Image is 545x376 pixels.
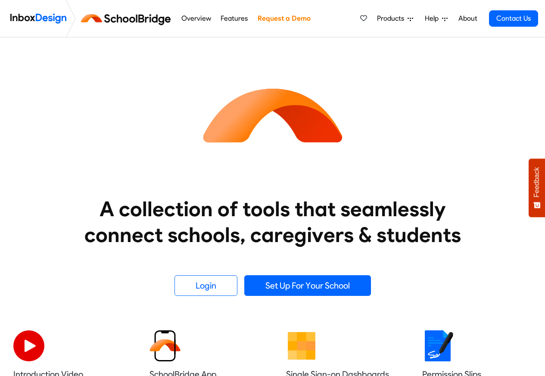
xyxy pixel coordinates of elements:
img: 2022_07_11_icon_video_playback.svg [13,330,44,361]
a: Contact Us [489,10,538,27]
a: About [456,10,480,27]
heading: A collection of tools that seamlessly connect schools, caregivers & students [68,196,477,248]
a: Help [421,10,451,27]
img: 2022_01_13_icon_grid.svg [286,330,317,361]
img: 2022_01_13_icon_sb_app.svg [149,330,181,361]
a: Login [174,275,237,296]
span: Help [425,13,442,24]
img: schoolbridge logo [79,8,176,29]
button: Feedback - Show survey [529,158,545,217]
img: icon_schoolbridge.svg [195,37,350,193]
a: Features [218,10,250,27]
a: Set Up For Your School [244,275,371,296]
a: Request a Demo [255,10,313,27]
span: Feedback [533,167,541,197]
a: Overview [179,10,213,27]
a: Products [374,10,417,27]
img: 2022_01_18_icon_signature.svg [422,330,453,361]
span: Products [377,13,408,24]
